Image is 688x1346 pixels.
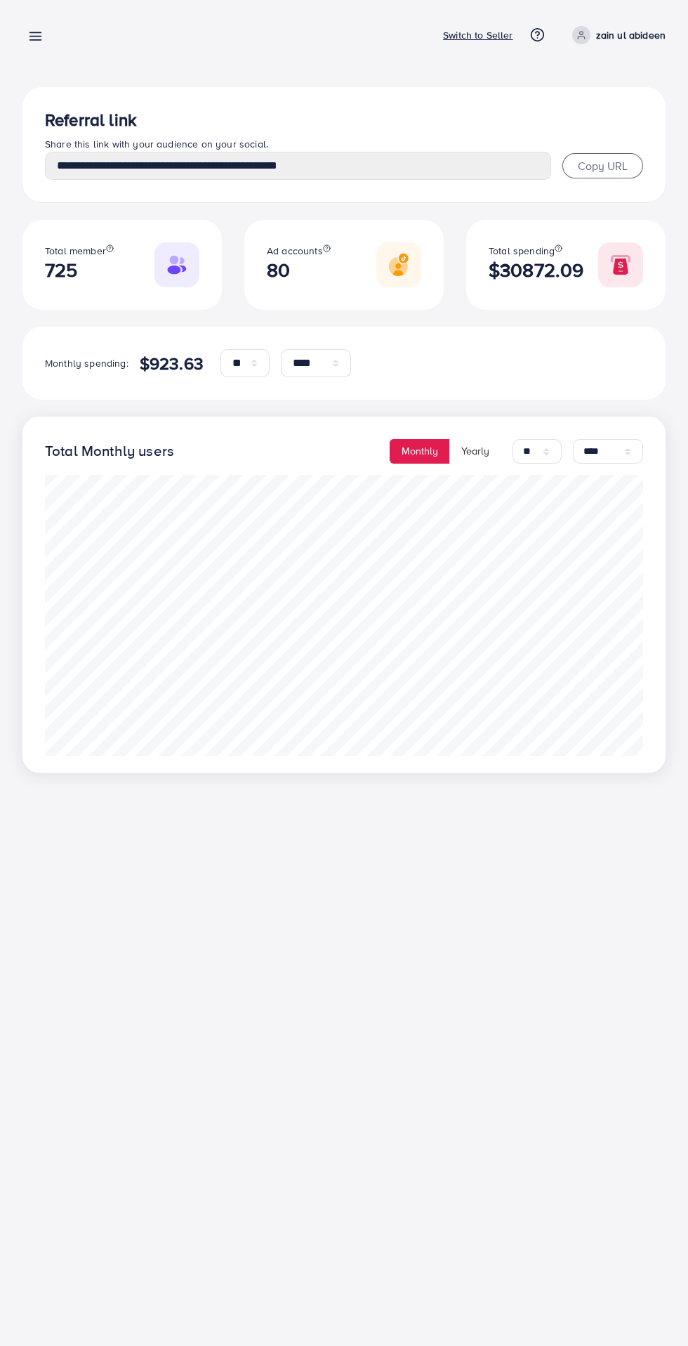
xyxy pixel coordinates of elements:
[376,242,421,287] img: Responsive image
[489,259,583,282] h2: $30872.09
[154,242,199,287] img: Responsive image
[449,439,501,464] button: Yearly
[598,242,643,287] img: Responsive image
[267,244,323,258] span: Ad accounts
[45,244,106,258] span: Total member
[562,153,643,178] button: Copy URL
[267,259,331,282] h2: 80
[45,443,174,460] h4: Total Monthly users
[140,353,204,374] h4: $923.63
[45,259,114,282] h2: 725
[596,27,666,44] p: zain ul abideen
[578,158,628,174] span: Copy URL
[45,137,268,151] span: Share this link with your audience on your social.
[628,1283,677,1335] iframe: Chat
[45,110,643,130] h3: Referral link
[390,439,450,464] button: Monthly
[443,27,513,44] p: Switch to Seller
[489,244,555,258] span: Total spending
[45,355,128,372] p: Monthly spending:
[567,26,666,44] a: zain ul abideen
